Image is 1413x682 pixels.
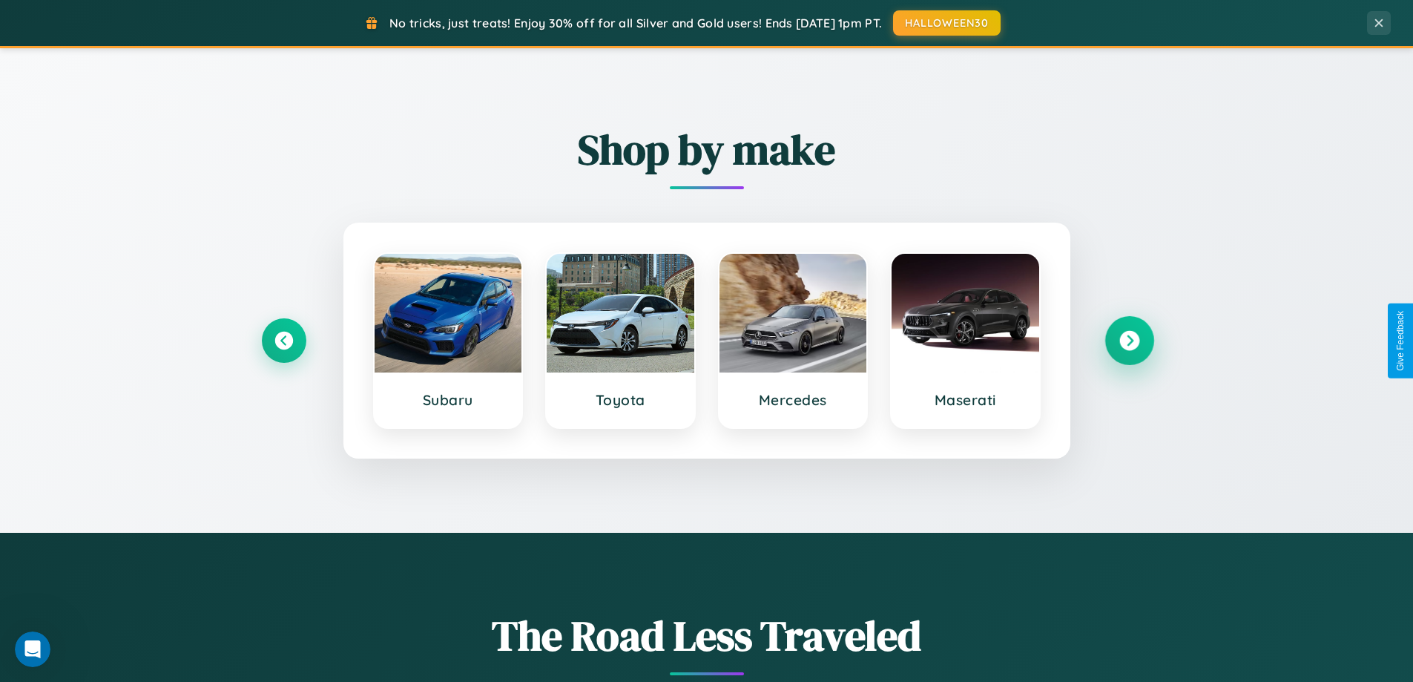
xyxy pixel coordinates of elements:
[734,391,852,409] h3: Mercedes
[893,10,1001,36] button: HALLOWEEN30
[1395,311,1406,371] div: Give Feedback
[561,391,679,409] h3: Toyota
[906,391,1024,409] h3: Maserati
[262,607,1152,664] h1: The Road Less Traveled
[262,121,1152,178] h2: Shop by make
[389,391,507,409] h3: Subaru
[389,16,882,30] span: No tricks, just treats! Enjoy 30% off for all Silver and Gold users! Ends [DATE] 1pm PT.
[15,632,50,667] iframe: Intercom live chat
